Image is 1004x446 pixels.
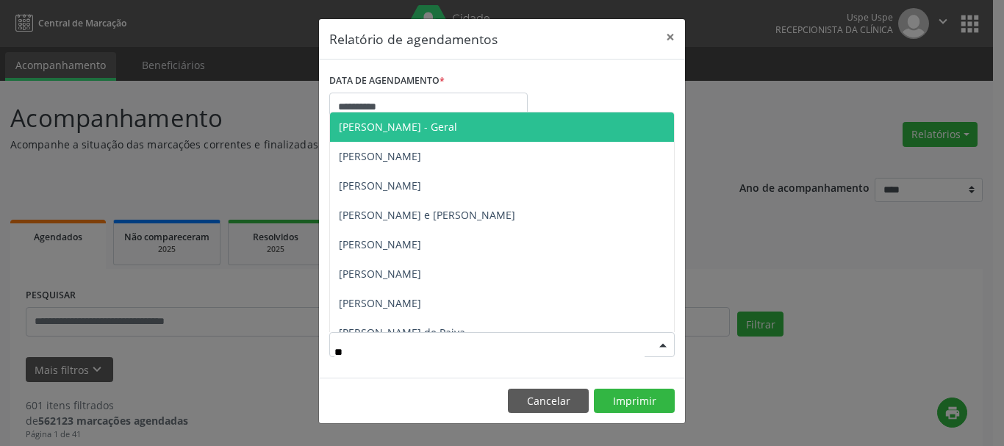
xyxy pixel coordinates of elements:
button: Close [656,19,685,55]
span: [PERSON_NAME] [339,296,421,310]
h5: Relatório de agendamentos [329,29,498,48]
label: DATA DE AGENDAMENTO [329,70,445,93]
span: [PERSON_NAME] e [PERSON_NAME] [339,208,515,222]
span: [PERSON_NAME] [339,267,421,281]
span: [PERSON_NAME] [339,237,421,251]
span: [PERSON_NAME] [339,149,421,163]
button: Imprimir [594,389,675,414]
span: [PERSON_NAME] - Geral [339,120,457,134]
span: [PERSON_NAME] [339,179,421,193]
button: Cancelar [508,389,589,414]
span: [PERSON_NAME] de Paiva [339,325,465,339]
